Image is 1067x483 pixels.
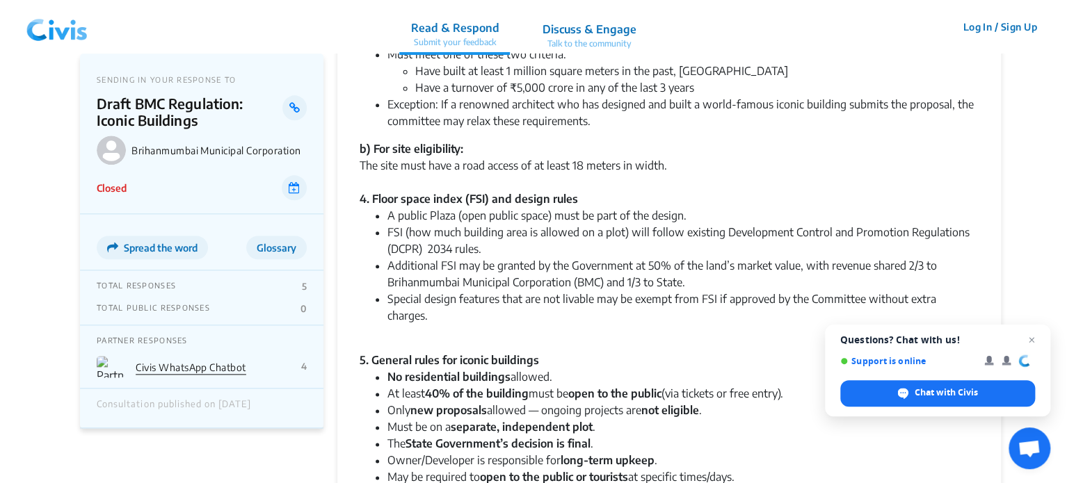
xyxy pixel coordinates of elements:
[415,63,979,79] li: Have built at least 1 million square meters in the past, [GEOGRAPHIC_DATA]
[97,399,251,417] div: Consultation published on [DATE]
[387,370,511,384] strong: No residential buildings
[300,303,307,314] p: 0
[568,386,661,400] strong: open to the public
[387,96,979,129] li: Exception: If a renowned architect who has designed and built a world-famous iconic building subm...
[246,236,307,259] button: Glossary
[641,403,699,417] strong: not eligible
[542,38,636,50] p: Talk to the community
[360,353,539,367] strong: 5. General rules for iconic buildings
[21,6,93,48] img: navlogo.png
[410,36,499,49] p: Submit your feedback
[451,420,593,434] strong: separate, independent plot
[387,290,979,341] li: Special design features that are not livable may be exempt from FSI if approved by the Committee ...
[97,303,210,314] p: TOTAL PUBLIC RESPONSES
[301,361,307,372] p: 4
[387,435,979,452] li: The .
[387,418,979,435] li: Must be on a .
[302,281,307,292] p: 5
[387,207,979,224] li: A public Plaza (open public space) must be part of the design.
[124,242,198,254] span: Spread the word
[97,136,126,165] img: Brihanmumbai Municipal Corporation logo
[387,224,979,257] li: FSI (how much building area is allowed on a plot) will follow existing Development Control and Pr...
[1009,427,1050,469] a: Open chat
[542,21,636,38] p: Discuss & Engage
[97,75,307,84] p: SENDING IN YOUR RESPONSE TO
[561,453,655,467] strong: long-term upkeep
[97,236,208,259] button: Spread the word
[360,142,463,156] strong: b) For site eligibility:
[406,436,591,450] strong: State Government’s decision is final
[415,79,979,96] li: Have a turnover of ₹5,000 crore in any of the last 3 years
[387,452,979,468] li: Owner/Developer is responsible for .
[97,336,307,345] p: PARTNER RESPONSES
[840,334,1035,345] span: Questions? Chat with us!
[387,257,979,290] li: Additional FSI may be granted by the Government at 50% of the land’s market value, with revenue s...
[97,281,176,292] p: TOTAL RESPONSES
[410,403,487,417] strong: new proposals
[840,380,1035,407] span: Chat with Civis
[954,16,1046,38] button: Log In / Sign Up
[840,356,974,366] span: Support is online
[360,192,578,206] strong: 4. Floor space index (FSI) and design rules
[387,368,979,385] li: allowed.
[387,402,979,418] li: Only allowed — ongoing projects are .
[360,157,979,190] div: The site must have a road access of at least 18 meters in width.
[97,181,127,195] p: Closed
[425,386,529,400] strong: 40% of the building
[97,356,125,377] img: Partner Logo
[257,242,296,254] span: Glossary
[97,95,282,129] p: Draft BMC Regulation: Iconic Buildings
[915,386,978,399] span: Chat with Civis
[410,19,499,36] p: Read & Respond
[136,361,246,373] a: Civis WhatsApp Chatbot
[387,46,979,96] li: Must meet one of these two criteria:
[131,145,307,156] p: Brihanmumbai Municipal Corporation
[387,385,979,402] li: At least must be (via tickets or free entry).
